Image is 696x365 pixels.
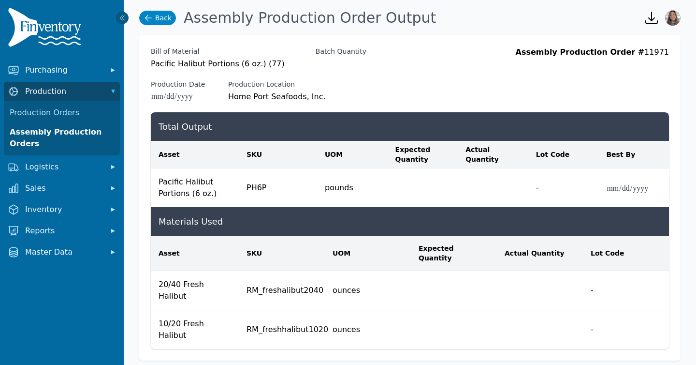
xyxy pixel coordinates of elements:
[25,182,102,194] span: Sales
[4,200,120,219] button: Inventory
[151,58,285,70] span: Pacific Halibut Portions (6 oz.) (77)
[536,145,591,164] div: Lot Code
[316,46,366,56] label: Batch Quantity
[25,246,102,258] span: Master Data
[4,157,120,177] button: Logistics
[159,318,231,341] div: 10/20 Fresh Halibut
[4,61,120,80] button: Purchasing
[505,243,575,263] div: Actual Quantity
[4,221,120,241] button: Reports
[159,145,231,164] div: Asset
[516,46,669,103] div: 11971
[246,279,317,302] div: RM_freshalibut2040
[465,145,521,164] div: Actual Quantity
[333,243,403,263] div: UOM
[139,11,176,25] a: Back
[325,176,380,199] div: pounds
[325,145,380,164] div: UOM
[246,176,309,199] div: PH6P
[246,243,317,263] div: SKU
[606,145,661,164] div: Best By
[665,10,681,26] img: Bernice Wang
[4,243,120,262] button: Master Data
[516,47,645,57] span: Assembly Production Order #
[395,145,450,164] div: Expected Quantity
[591,318,661,341] div: -
[591,243,661,263] div: Lot Code
[6,103,118,122] a: Production Orders
[246,145,309,164] div: SKU
[333,279,403,302] div: ounces
[25,225,102,237] span: Reports
[419,243,489,263] div: Expected Quantity
[25,161,102,173] span: Logistics
[4,82,120,101] button: Production
[25,64,102,76] span: Purchasing
[159,215,661,228] h2: Materials Used
[159,120,661,133] h2: Total Output
[159,279,231,302] div: 20/40 Fresh Halibut
[228,79,326,89] label: Production Location
[151,46,285,56] label: Bill of Material
[536,176,591,199] div: -
[591,279,661,302] div: -
[25,204,102,215] span: Inventory
[228,91,326,103] span: Home Port Seafoods, Inc.
[4,179,120,198] button: Sales
[8,8,85,51] img: Finventory
[151,79,205,89] label: Production Date
[159,176,231,199] div: Pacific Halibut Portions (6 oz.)
[159,243,231,263] div: Asset
[25,86,102,97] span: Production
[333,318,403,341] div: ounces
[246,318,317,341] div: RM_freshhalibut1020
[6,122,118,153] a: Assembly Production Orders
[184,9,436,27] h1: Assembly Production Order Output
